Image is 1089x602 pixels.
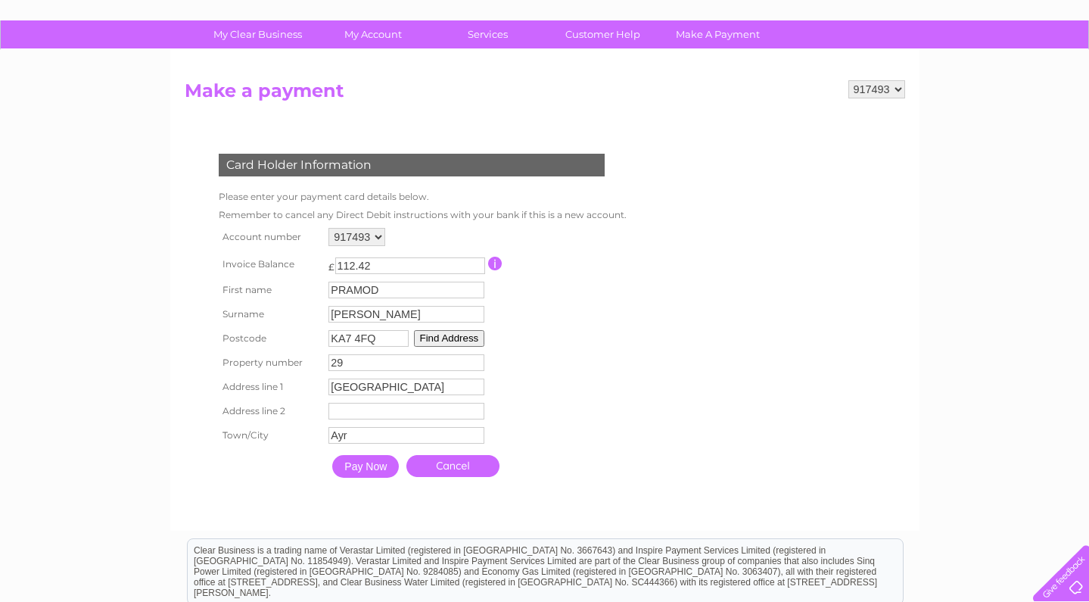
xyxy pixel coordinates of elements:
[215,224,325,250] th: Account number
[185,80,905,109] h2: Make a payment
[406,455,499,477] a: Cancel
[215,375,325,399] th: Address line 1
[215,250,325,278] th: Invoice Balance
[425,20,550,48] a: Services
[903,64,948,76] a: Telecoms
[488,257,502,270] input: Information
[215,278,325,302] th: First name
[804,8,908,27] a: 0333 014 3131
[988,64,1025,76] a: Contact
[215,351,325,375] th: Property number
[957,64,979,76] a: Blog
[38,39,115,86] img: logo.png
[215,188,630,206] td: Please enter your payment card details below.
[215,302,325,326] th: Surname
[215,326,325,351] th: Postcode
[215,206,630,224] td: Remember to cancel any Direct Debit instructions with your bank if this is a new account.
[332,455,399,478] input: Pay Now
[1039,64,1075,76] a: Log out
[540,20,665,48] a: Customer Help
[219,154,605,176] div: Card Holder Information
[310,20,435,48] a: My Account
[414,330,485,347] button: Find Address
[188,8,903,73] div: Clear Business is a trading name of Verastar Limited (registered in [GEOGRAPHIC_DATA] No. 3667643...
[328,254,334,273] td: £
[195,20,320,48] a: My Clear Business
[823,64,851,76] a: Water
[215,399,325,423] th: Address line 2
[655,20,780,48] a: Make A Payment
[860,64,894,76] a: Energy
[215,423,325,448] th: Town/City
